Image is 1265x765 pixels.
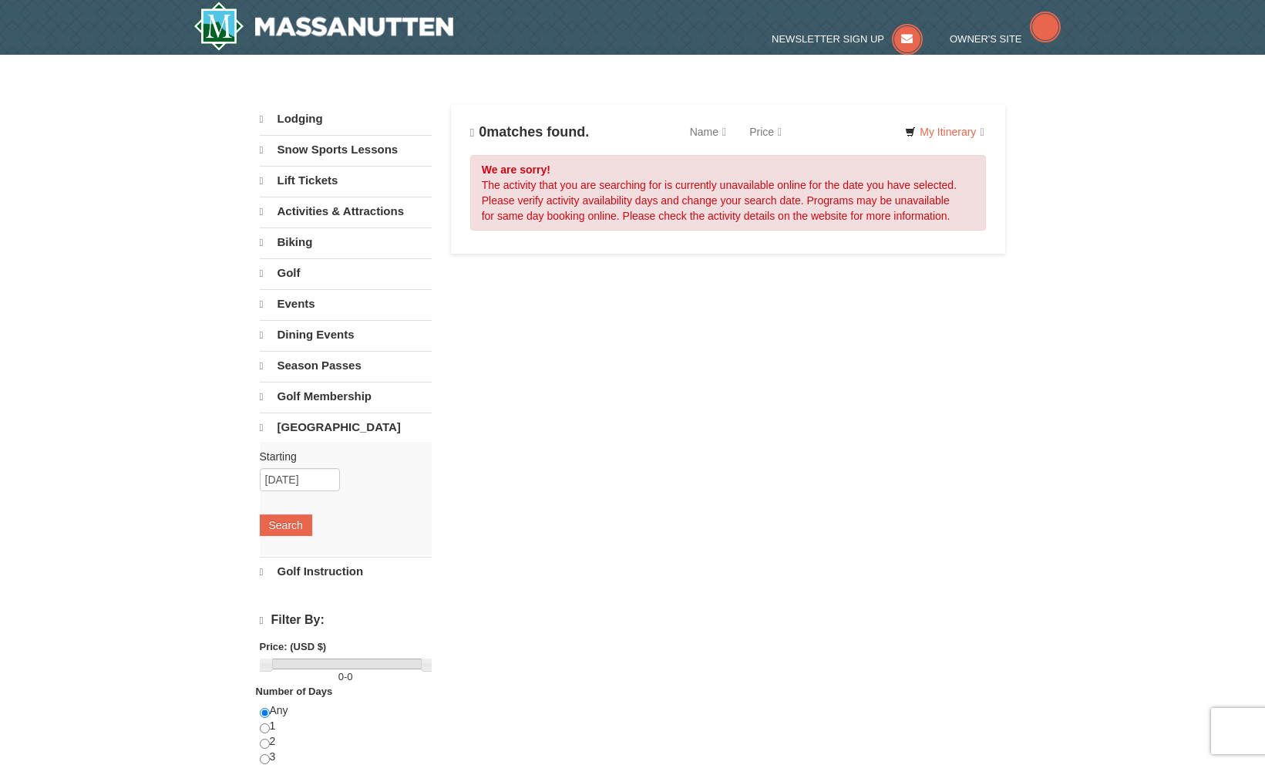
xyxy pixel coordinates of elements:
[256,686,333,697] strong: Number of Days
[260,135,432,164] a: Snow Sports Lessons
[260,105,432,133] a: Lodging
[338,671,344,682] span: 0
[678,116,738,147] a: Name
[347,671,352,682] span: 0
[772,33,923,45] a: Newsletter Sign Up
[260,227,432,257] a: Biking
[950,33,1061,45] a: Owner's Site
[895,120,994,143] a: My Itinerary
[260,557,432,586] a: Golf Instruction
[260,413,432,442] a: [GEOGRAPHIC_DATA]
[260,382,432,411] a: Golf Membership
[260,166,432,195] a: Lift Tickets
[260,320,432,349] a: Dining Events
[260,351,432,380] a: Season Passes
[479,124,486,140] span: 0
[738,116,793,147] a: Price
[482,163,550,176] strong: We are sorry!
[260,449,420,464] label: Starting
[260,641,327,652] strong: Price: (USD $)
[193,2,454,51] a: Massanutten Resort
[260,613,432,628] h4: Filter By:
[470,124,590,140] h4: matches found.
[260,258,432,288] a: Golf
[260,197,432,226] a: Activities & Attractions
[772,33,884,45] span: Newsletter Sign Up
[193,2,454,51] img: Massanutten Resort Logo
[260,669,432,685] label: -
[260,289,432,318] a: Events
[470,155,987,231] div: The activity that you are searching for is currently unavailable online for the date you have sel...
[260,514,312,536] button: Search
[950,33,1022,45] span: Owner's Site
